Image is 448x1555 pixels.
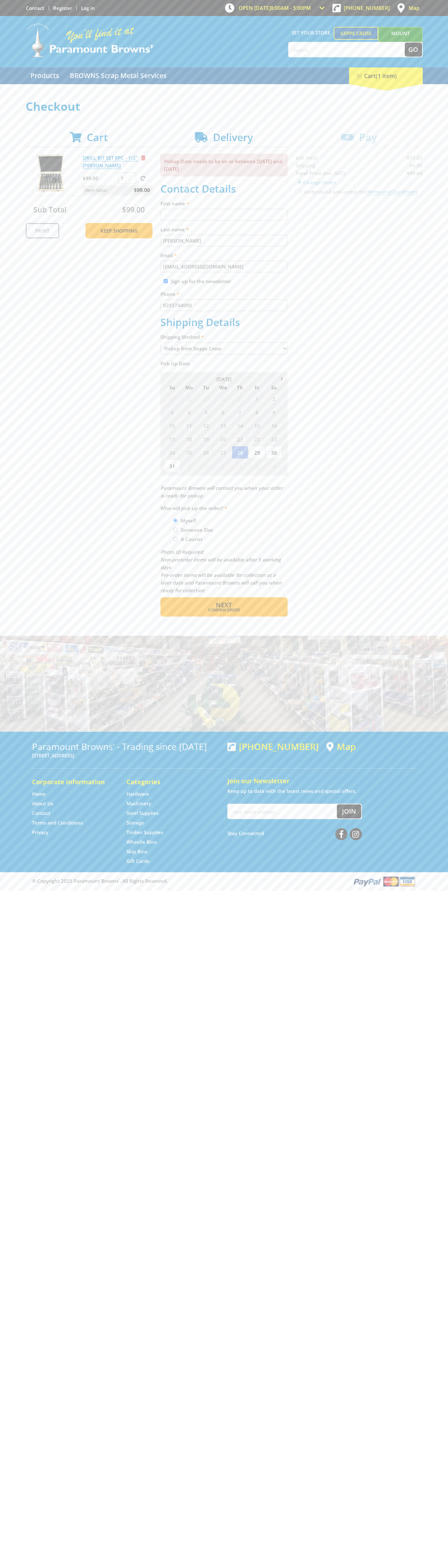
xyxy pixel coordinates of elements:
a: Go to the Machinery page [126,800,151,807]
span: OPEN [DATE] [239,4,311,12]
a: Go to the Skip Bins page [126,848,147,855]
p: [STREET_ADDRESS] [32,752,221,759]
span: 22 [249,433,265,445]
span: 14 [232,419,248,432]
span: 27 [215,446,231,459]
span: 31 [232,392,248,405]
span: 7 [232,406,248,419]
a: DRILL BIT SET 8PC - 1/2" [PERSON_NAME] [83,155,138,169]
input: Please select who will pick up the order. [173,518,177,522]
span: 27 [164,392,180,405]
h2: Contact Details [160,183,288,195]
a: Remove from cart [141,155,145,161]
label: First name [160,200,288,207]
span: 8:00am - 5:00pm [271,4,311,12]
span: 19 [198,433,214,445]
span: Delivery [213,130,253,144]
span: 1 [249,392,265,405]
span: 13 [215,419,231,432]
label: Phone [160,290,288,298]
span: 31 [164,459,180,472]
span: 16 [266,419,282,432]
span: We [215,383,231,392]
input: Please enter your telephone number. [160,299,288,311]
h5: Categories [126,777,208,786]
a: Go to the Contact page [32,810,50,817]
button: Next Confirm order [160,597,288,617]
em: Paramount Browns will contact you when your order is ready for pickup [160,485,283,499]
span: 30 [266,446,282,459]
h3: Paramount Browns' - Trading since [DATE] [32,741,221,752]
a: Go to the registration page [53,5,72,11]
span: 21 [232,433,248,445]
input: Search [289,43,405,57]
input: Please enter your email address. [160,261,288,272]
a: Go to the Products page [26,68,64,84]
span: Cart [87,130,108,144]
span: 9 [266,406,282,419]
span: 3 [164,406,180,419]
a: Keep Shopping [86,223,152,238]
div: Cart [349,68,423,84]
span: Confirm order [174,608,274,612]
span: 25 [181,446,197,459]
div: Stay Connected [227,825,362,841]
button: Go [405,43,422,57]
label: Myself [179,515,198,526]
p: Keep up to date with the latest news and special offers. [227,787,416,795]
label: Sign up for the newsletter [171,278,231,284]
h1: Checkout [26,100,423,113]
span: 2 [266,392,282,405]
img: PayPal, Mastercard, Visa accepted [352,875,416,887]
span: 24 [164,446,180,459]
span: 6 [215,406,231,419]
span: 10 [164,419,180,432]
span: 3 [215,459,231,472]
a: Log in [81,5,95,11]
span: 5 [198,406,214,419]
span: Mo [181,383,197,392]
h5: Join our Newsletter [227,777,416,785]
span: Set your store [288,27,334,38]
a: Go to the Gift Cards page [126,858,149,865]
span: 20 [215,433,231,445]
span: [DATE] [216,376,232,382]
label: Who will pick up the order? [160,504,288,512]
input: Your email address [228,804,337,818]
span: 30 [215,392,231,405]
span: 18 [181,433,197,445]
a: Go to the Home page [32,791,46,797]
a: Go to the Hardware page [126,791,149,797]
span: Tu [198,383,214,392]
div: ® Copyright 2025 Paramount Browns'. All Rights Reserved. [26,875,423,887]
a: Print [26,223,59,238]
span: $99.00 [122,204,145,215]
span: 26 [198,446,214,459]
span: 1 [181,459,197,472]
span: 17 [164,433,180,445]
img: Paramount Browns' [26,22,154,58]
a: Go to the Wheelie Bins page [126,839,157,845]
span: 29 [198,392,214,405]
span: (1 item) [376,72,397,80]
a: Go to the Privacy page [32,829,48,836]
span: 5 [249,459,265,472]
p: Pickup Date needs to be on or between [DATE] and [DATE] [160,154,288,176]
h5: Corporate Information [32,777,114,786]
span: 8 [249,406,265,419]
input: Please enter your first name. [160,209,288,220]
a: Go to the Steel Supplies page [126,810,159,817]
span: Sa [266,383,282,392]
a: Go to the Storage page [126,819,144,826]
a: Gepps Cross [334,27,378,40]
span: 4 [232,459,248,472]
a: Go to the Contact page [26,5,44,11]
img: DRILL BIT SET 8PC - 1/2" SHANK SAE [32,154,70,192]
a: Mount [PERSON_NAME] [378,27,423,51]
label: Email [160,251,288,259]
a: Go to the Timber Supplies page [126,829,163,836]
span: 6 [266,459,282,472]
p: Item total: [83,185,152,195]
span: Su [164,383,180,392]
span: 29 [249,446,265,459]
